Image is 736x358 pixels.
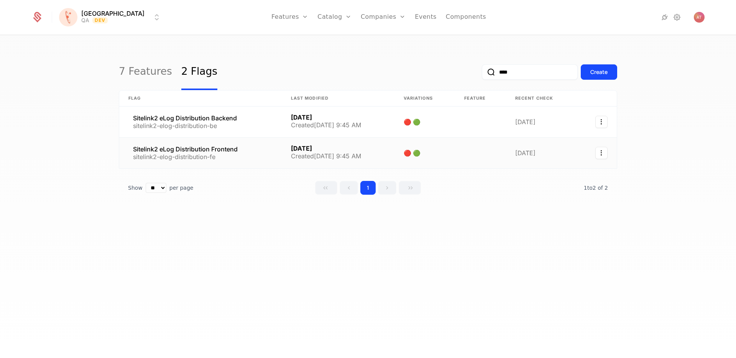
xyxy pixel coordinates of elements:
[315,181,421,195] div: Page navigation
[399,181,421,195] button: Go to last page
[146,183,166,193] select: Select page size
[119,90,282,107] th: Flag
[394,90,455,107] th: Variations
[59,8,77,26] img: Florence
[595,147,608,159] button: Select action
[128,184,143,192] span: Show
[181,54,217,90] a: 2 Flags
[119,54,172,90] a: 7 Features
[595,116,608,128] button: Select action
[169,184,194,192] span: per page
[455,90,506,107] th: Feature
[92,17,108,23] span: Dev
[584,185,605,191] span: 1 to 2 of
[81,10,145,16] span: [GEOGRAPHIC_DATA]
[581,64,617,80] button: Create
[340,181,358,195] button: Go to previous page
[506,90,578,107] th: Recent check
[119,181,617,195] div: Table pagination
[660,13,669,22] a: Integrations
[672,13,682,22] a: Settings
[694,12,705,23] img: Ana Tot
[378,181,396,195] button: Go to next page
[315,181,337,195] button: Go to first page
[61,9,161,26] button: Select environment
[584,185,608,191] span: 2
[282,90,394,107] th: Last Modified
[694,12,705,23] button: Open user button
[590,68,608,76] div: Create
[81,16,89,24] div: QA
[360,181,376,195] button: Go to page 1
